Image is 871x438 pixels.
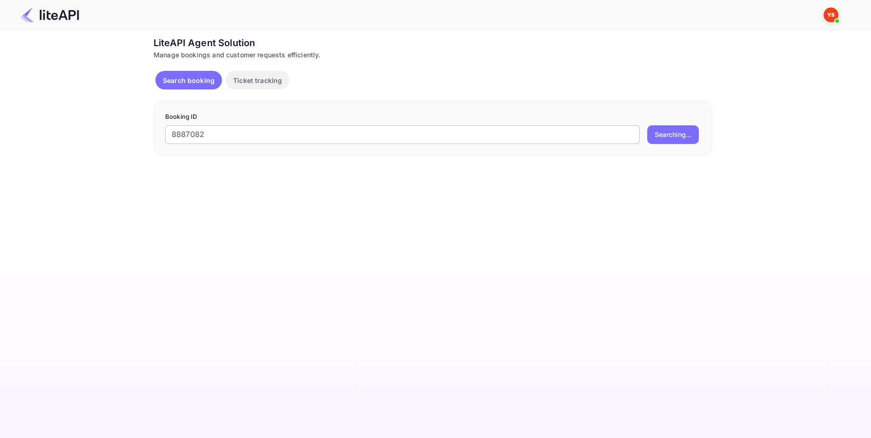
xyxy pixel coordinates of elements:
button: Searching... [647,125,699,144]
div: LiteAPI Agent Solution [154,36,712,50]
img: Yandex Support [824,7,838,22]
p: Booking ID [165,112,700,122]
input: Enter Booking ID (e.g., 63782194) [165,125,640,144]
p: Search booking [163,75,214,85]
p: Ticket tracking [233,75,282,85]
div: Manage bookings and customer requests efficiently. [154,50,712,60]
img: LiteAPI Logo [20,7,79,22]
